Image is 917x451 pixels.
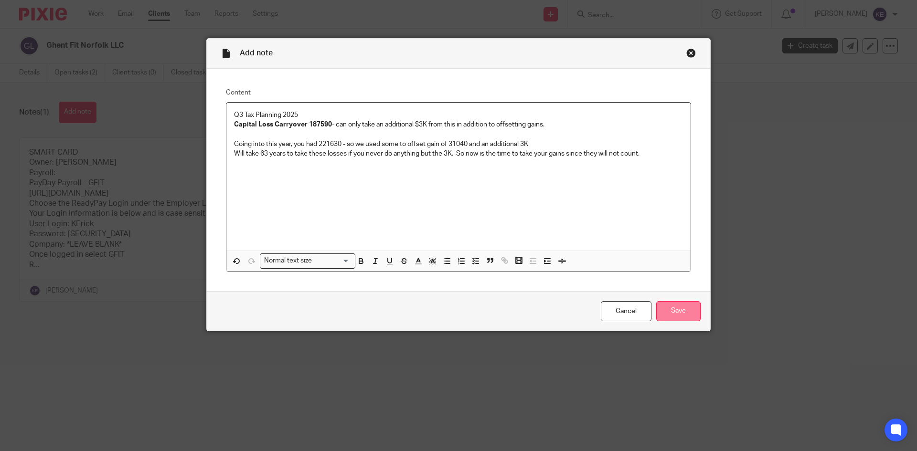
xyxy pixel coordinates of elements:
p: - can only take an additional $3K from this in addition to offsetting gains. [234,120,683,129]
input: Save [656,301,701,322]
p: Will take 63 years to take these losses if you never do anything but the 3K. So now is the time t... [234,149,683,158]
p: Q3 Tax Planning 2025 [234,110,683,120]
input: Search for option [315,256,350,266]
div: Search for option [260,253,355,268]
div: Close this dialog window [686,48,696,58]
a: Cancel [601,301,651,322]
span: Add note [240,49,273,57]
p: Going into this year, you had 221630 - so we used some to offset gain of 31040 and an additional 3K [234,139,683,149]
label: Content [226,88,691,97]
strong: Capital Loss Carryover 187590 [234,121,332,128]
span: Normal text size [262,256,314,266]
